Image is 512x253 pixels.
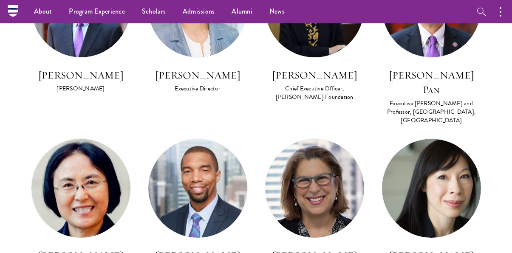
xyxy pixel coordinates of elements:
[148,84,248,93] div: Executive Director
[31,84,131,93] div: [PERSON_NAME]
[265,84,365,101] div: Chief Executive Officer, [PERSON_NAME] Foundation
[148,68,248,82] h3: [PERSON_NAME]
[382,68,481,97] h3: [PERSON_NAME] Pan
[31,68,131,82] h3: [PERSON_NAME]
[382,99,481,125] div: Executive [PERSON_NAME] and Professor, [GEOGRAPHIC_DATA], [GEOGRAPHIC_DATA]
[265,68,365,82] h3: [PERSON_NAME]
